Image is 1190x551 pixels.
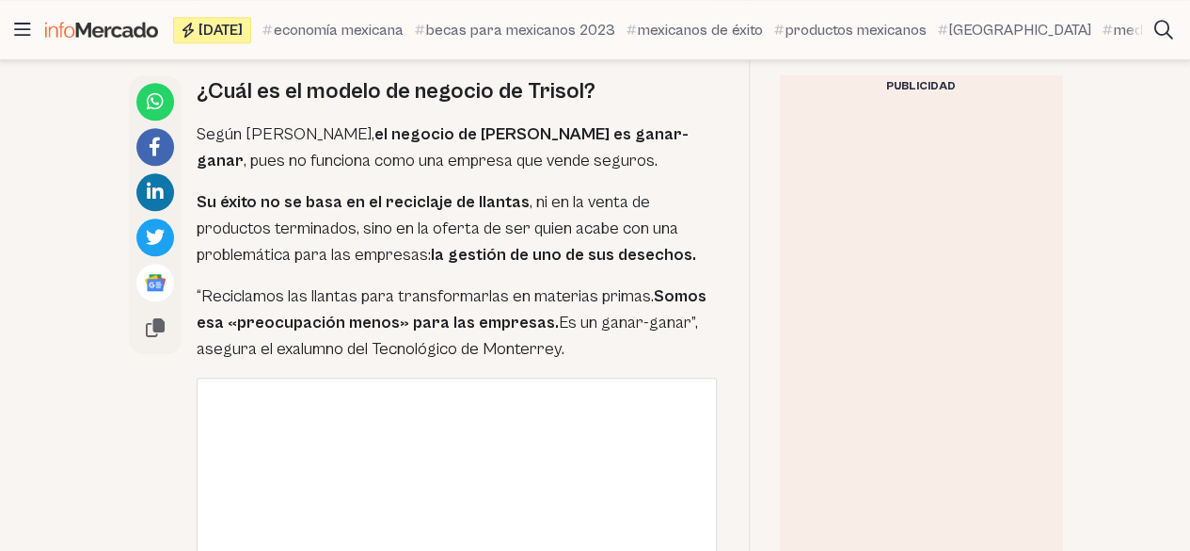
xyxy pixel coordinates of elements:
span: [GEOGRAPHIC_DATA] [949,19,1091,41]
span: [DATE] [198,23,243,38]
a: becas para mexicanos 2023 [415,19,615,41]
p: “Reciclamos las llantas para transformarlas en materias primas. Es un ganar-ganar”, asegura el ex... [197,284,719,363]
a: mexicanos de éxito [627,19,763,41]
span: economía mexicana [274,19,404,41]
span: becas para mexicanos 2023 [426,19,615,41]
strong: el negocio de [PERSON_NAME] es ganar-ganar [197,124,689,170]
div: Publicidad [780,75,1062,98]
a: productos mexicanos [774,19,927,41]
img: Google News logo [144,271,167,294]
h2: ¿Cuál es el modelo de negocio de Trisol? [197,76,719,106]
a: [GEOGRAPHIC_DATA] [938,19,1091,41]
p: Según [PERSON_NAME], , pues no funciona como una empresa que vende seguros. [197,122,719,174]
strong: la gestión de uno de sus desechos. [431,245,696,265]
strong: Su éxito no se basa en el reciclaje de llantas [197,192,530,212]
span: productos mexicanos [785,19,927,41]
p: , ni en la venta de productos terminados, sino en la oferta de ser quien acabe con una problemáti... [197,189,719,268]
a: economía mexicana [262,19,404,41]
span: mexicanos de éxito [638,19,763,41]
img: Infomercado México logo [45,22,158,38]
